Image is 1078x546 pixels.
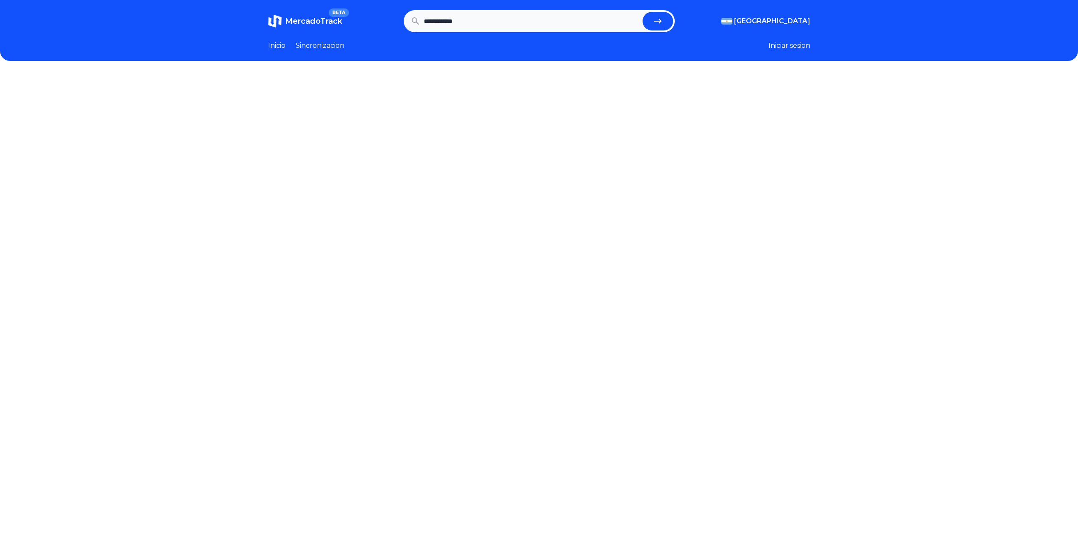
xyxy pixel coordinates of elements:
a: MercadoTrackBETA [268,14,342,28]
img: Argentina [721,18,732,25]
button: [GEOGRAPHIC_DATA] [721,16,810,26]
img: MercadoTrack [268,14,282,28]
button: Iniciar sesion [768,41,810,51]
a: Inicio [268,41,285,51]
span: BETA [329,8,349,17]
a: Sincronizacion [296,41,344,51]
span: MercadoTrack [285,17,342,26]
span: [GEOGRAPHIC_DATA] [734,16,810,26]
